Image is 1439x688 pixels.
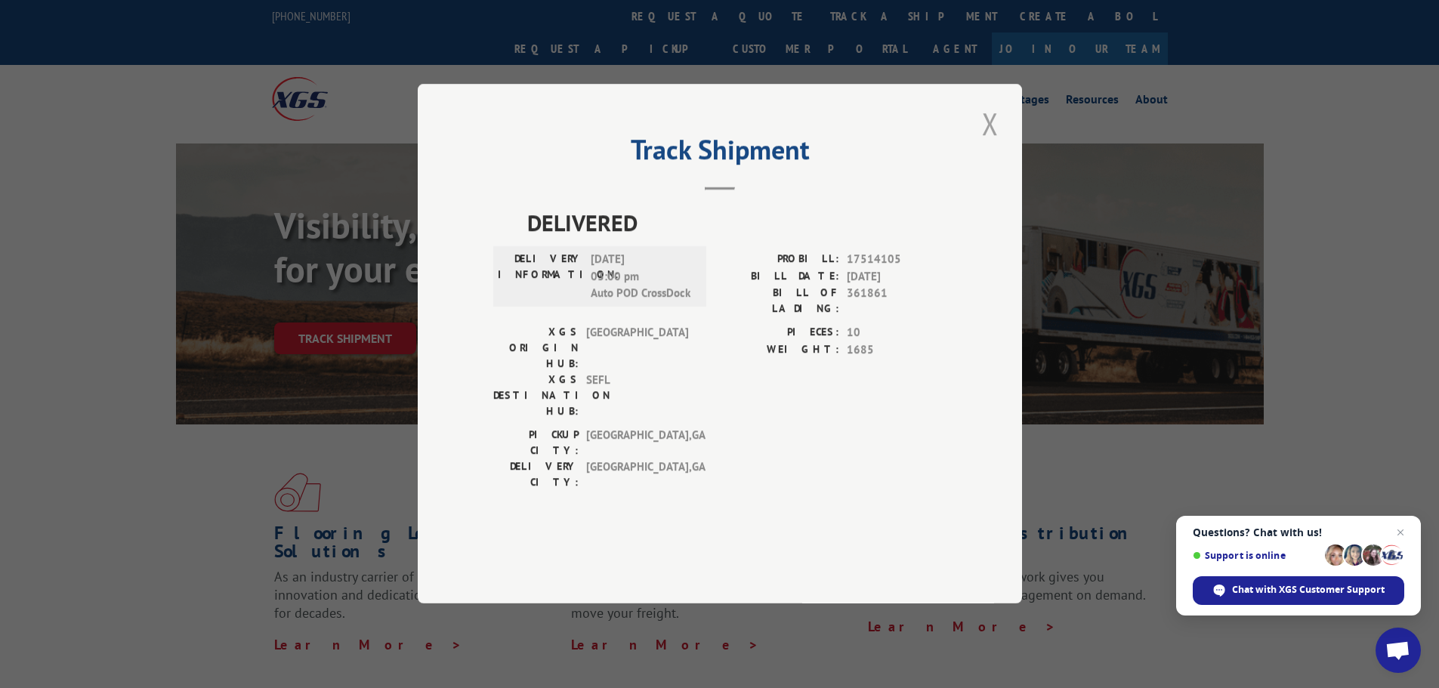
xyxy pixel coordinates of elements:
[1193,550,1320,561] span: Support is online
[847,285,946,317] span: 361861
[493,372,579,420] label: XGS DESTINATION HUB:
[720,341,839,359] label: WEIGHT:
[847,251,946,269] span: 17514105
[586,372,688,420] span: SEFL
[586,325,688,372] span: [GEOGRAPHIC_DATA]
[1193,576,1404,605] span: Chat with XGS Customer Support
[493,459,579,491] label: DELIVERY CITY:
[720,285,839,317] label: BILL OF LADING:
[720,325,839,342] label: PIECES:
[1193,526,1404,538] span: Questions? Chat with us!
[586,427,688,459] span: [GEOGRAPHIC_DATA] , GA
[847,268,946,285] span: [DATE]
[493,427,579,459] label: PICKUP CITY:
[591,251,693,303] span: [DATE] 03:00 pm Auto POD CrossDock
[720,268,839,285] label: BILL DATE:
[977,103,1003,144] button: Close modal
[493,325,579,372] label: XGS ORIGIN HUB:
[720,251,839,269] label: PROBILL:
[847,325,946,342] span: 10
[1232,583,1385,597] span: Chat with XGS Customer Support
[1376,628,1421,673] a: Open chat
[527,206,946,240] span: DELIVERED
[493,139,946,168] h2: Track Shipment
[847,341,946,359] span: 1685
[498,251,583,303] label: DELIVERY INFORMATION:
[586,459,688,491] span: [GEOGRAPHIC_DATA] , GA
